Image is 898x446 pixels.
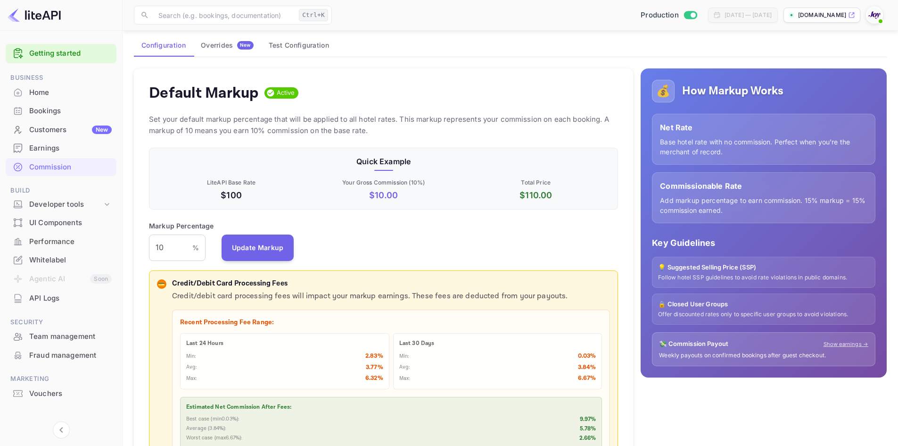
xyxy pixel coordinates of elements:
img: LiteAPI logo [8,8,61,23]
p: $100 [157,189,305,202]
p: Commissionable Rate [660,180,867,192]
a: UI Components [6,214,116,231]
p: $ 10.00 [309,189,458,202]
div: Bookings [29,106,112,117]
p: 3.84 % [578,363,596,372]
p: Avg: [186,363,198,371]
div: Earnings [29,143,112,154]
a: Whitelabel [6,251,116,269]
span: Business [6,73,116,83]
button: Configuration [134,34,193,57]
a: Show earnings → [824,340,868,348]
input: Search (e.g. bookings, documentation) [153,6,295,25]
p: Key Guidelines [652,236,875,249]
a: Bookings [6,102,116,119]
p: Estimated Net Commission After Fees: [186,403,596,412]
p: Your Gross Commission ( 10 %) [309,178,458,187]
div: Ctrl+K [299,9,328,21]
p: Quick Example [157,156,610,167]
div: Switch to Sandbox mode [637,10,700,21]
span: Security [6,317,116,328]
p: Total Price [461,178,610,187]
p: Best case (min 0.03 %): [186,415,239,423]
p: Last 30 Days [399,339,596,348]
div: Home [6,84,116,102]
p: Credit/Debit Card Processing Fees [172,278,610,289]
div: [DATE] — [DATE] [725,11,772,19]
p: Weekly payouts on confirmed bookings after guest checkout. [659,352,868,360]
p: 💳 [158,280,165,288]
p: 0.03 % [578,352,596,361]
p: Add markup percentage to earn commission. 15% markup = 15% commission earned. [660,195,867,215]
button: Update Markup [222,235,294,261]
div: Whitelabel [6,251,116,269]
a: Fraud management [6,346,116,364]
div: Home [29,87,112,98]
a: Commission [6,158,116,176]
p: Max: [399,375,411,383]
p: Min: [186,353,197,361]
h5: How Markup Works [682,84,783,99]
p: 2.83 % [365,352,383,361]
p: $ 110.00 [461,189,610,202]
a: Earnings [6,139,116,157]
div: Developer tools [29,199,102,210]
p: Worst case (max 6.67 %): [186,434,242,442]
div: Commission [29,162,112,173]
h4: Default Markup [149,84,259,102]
p: Average ( 3.84 %): [186,425,226,433]
p: [DOMAIN_NAME] [798,11,846,19]
p: 💰 [656,83,670,100]
div: Developer tools [6,196,116,213]
p: 9.97 % [580,415,596,424]
p: % [192,243,199,252]
p: 5.78 % [580,425,596,433]
div: UI Components [29,218,112,228]
div: Performance [6,233,116,251]
p: 2.66 % [579,434,596,443]
div: Getting started [6,44,116,63]
p: 6.32 % [365,374,383,383]
a: API Logs [6,289,116,307]
a: Home [6,84,116,101]
a: Team management [6,328,116,345]
span: New [237,42,254,48]
a: Vouchers [6,385,116,402]
p: Avg: [399,363,411,371]
div: Performance [29,236,112,247]
div: New [92,126,112,134]
div: Overrides [201,41,254,50]
p: 💡 Suggested Selling Price (SSP) [658,263,869,272]
p: Min: [399,353,410,361]
div: CustomersNew [6,121,116,139]
div: UI Components [6,214,116,232]
p: Max: [186,375,198,383]
p: Credit/debit card processing fees will impact your markup earnings. These fees are deducted from ... [172,291,610,302]
div: Team management [6,328,116,346]
span: Production [641,10,679,21]
span: Marketing [6,374,116,384]
p: Recent Processing Fee Range: [180,318,602,328]
button: Test Configuration [261,34,337,57]
span: Build [6,185,116,196]
div: Vouchers [29,388,112,399]
div: API Logs [29,293,112,304]
p: Base hotel rate with no commission. Perfect when you're the merchant of record. [660,137,867,157]
div: Customers [29,125,112,135]
div: Fraud management [6,346,116,365]
div: Bookings [6,102,116,120]
button: Collapse navigation [53,421,70,438]
div: Commission [6,158,116,177]
div: Fraud management [29,350,112,361]
p: 💸 Commission Payout [659,339,728,349]
p: Set your default markup percentage that will be applied to all hotel rates. This markup represent... [149,114,618,136]
p: 3.77 % [366,363,383,372]
a: Performance [6,233,116,250]
a: CustomersNew [6,121,116,138]
p: LiteAPI Base Rate [157,178,305,187]
a: Getting started [29,48,112,59]
p: 🔒 Closed User Groups [658,300,869,309]
p: Markup Percentage [149,221,214,231]
div: Team management [29,331,112,342]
